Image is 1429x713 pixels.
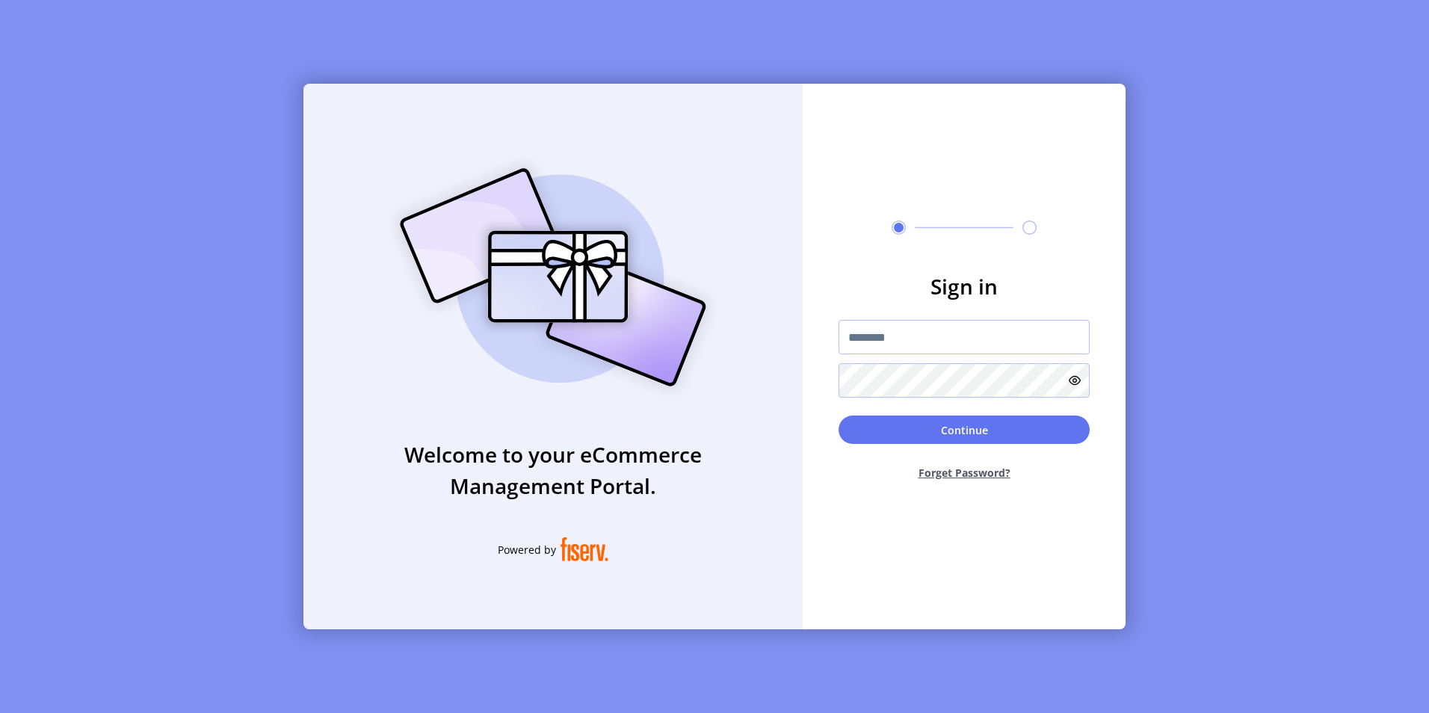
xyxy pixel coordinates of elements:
[839,271,1090,302] h3: Sign in
[839,416,1090,444] button: Continue
[303,439,803,501] h3: Welcome to your eCommerce Management Portal.
[377,152,729,403] img: card_Illustration.svg
[498,542,556,558] span: Powered by
[839,453,1090,493] button: Forget Password?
